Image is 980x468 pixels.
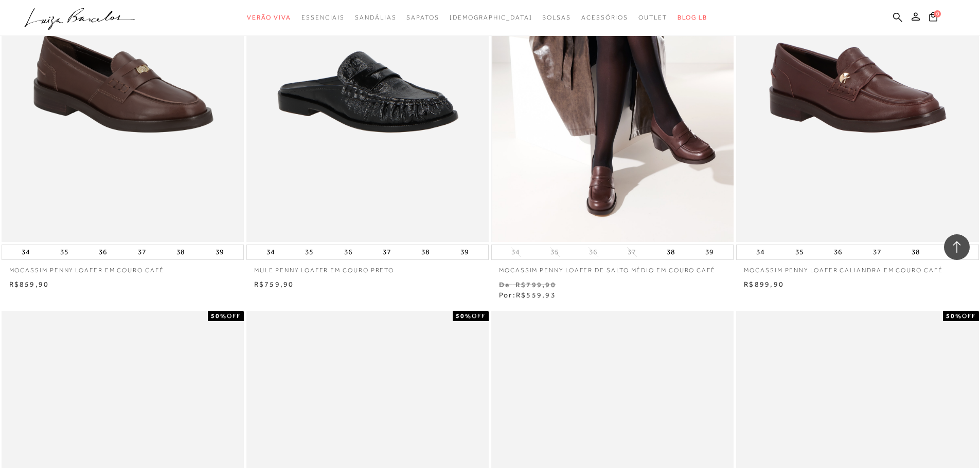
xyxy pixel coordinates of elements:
[508,247,523,257] button: 34
[247,8,291,27] a: categoryNavScreenReaderText
[380,245,394,259] button: 37
[96,245,110,259] button: 36
[227,312,241,320] span: OFF
[753,245,768,259] button: 34
[57,245,72,259] button: 35
[450,14,532,21] span: [DEMOGRAPHIC_DATA]
[457,245,472,259] button: 39
[934,10,941,17] span: 0
[302,245,316,259] button: 35
[638,8,667,27] a: categoryNavScreenReaderText
[301,8,345,27] a: categoryNavScreenReaderText
[678,8,707,27] a: BLOG LB
[831,245,845,259] button: 36
[744,280,784,288] span: R$899,90
[581,8,628,27] a: categoryNavScreenReaderText
[406,14,439,21] span: Sapatos
[516,291,556,299] span: R$559,93
[908,245,923,259] button: 38
[173,245,188,259] button: 38
[9,280,49,288] span: R$859,90
[2,260,244,275] a: MOCASSIM PENNY LOAFER EM COURO CAFÉ
[491,260,734,275] a: MOCASSIM PENNY LOAFER DE SALTO MÉDIO EM COURO CAFÉ
[19,245,33,259] button: 34
[581,14,628,21] span: Acessórios
[664,245,678,259] button: 38
[542,8,571,27] a: categoryNavScreenReaderText
[962,312,976,320] span: OFF
[341,245,355,259] button: 36
[355,8,396,27] a: categoryNavScreenReaderText
[263,245,278,259] button: 34
[736,260,978,275] a: MOCASSIM PENNY LOAFER CALIANDRA EM COURO CAFÉ
[355,14,396,21] span: Sandálias
[135,245,149,259] button: 37
[211,312,227,320] strong: 50%
[247,14,291,21] span: Verão Viva
[678,14,707,21] span: BLOG LB
[926,11,940,25] button: 0
[515,280,556,289] small: R$799,90
[946,312,962,320] strong: 50%
[499,291,556,299] span: Por:
[499,280,510,289] small: De
[406,8,439,27] a: categoryNavScreenReaderText
[542,14,571,21] span: Bolsas
[638,14,667,21] span: Outlet
[586,247,600,257] button: 36
[702,245,717,259] button: 39
[246,260,489,275] a: MULE PENNY LOAFER EM COURO PRETO
[418,245,433,259] button: 38
[870,245,884,259] button: 37
[472,312,486,320] span: OFF
[254,280,294,288] span: R$759,90
[450,8,532,27] a: noSubCategoriesText
[212,245,227,259] button: 39
[547,247,562,257] button: 35
[301,14,345,21] span: Essenciais
[792,245,807,259] button: 35
[456,312,472,320] strong: 50%
[625,247,639,257] button: 37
